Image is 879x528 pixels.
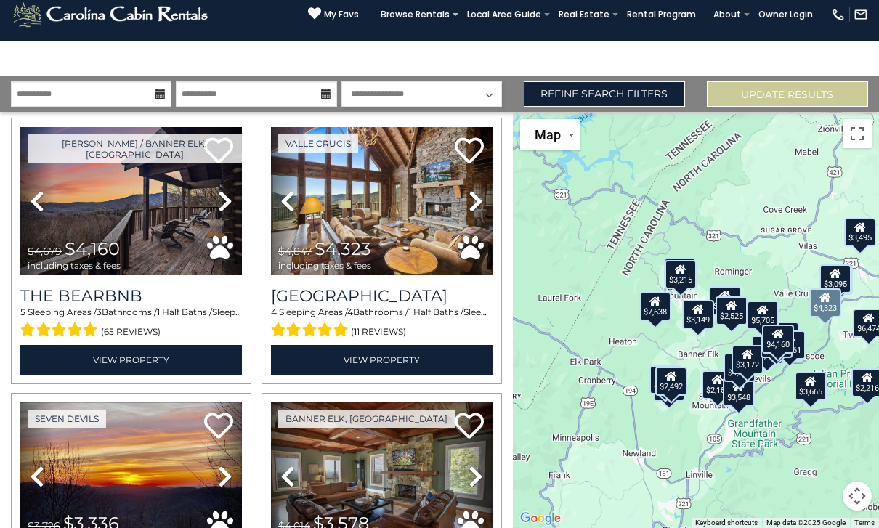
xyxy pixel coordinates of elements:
a: Local Area Guide [460,4,548,25]
a: Browse Rentals [373,4,457,25]
a: Open this area in Google Maps (opens a new window) [517,509,564,528]
span: 3 [97,306,102,317]
span: My Favs [324,8,359,21]
div: $4,340 [724,353,756,382]
div: $4,323 [809,288,841,317]
img: mail-regular-white.png [854,7,868,22]
span: (11 reviews) [351,322,406,341]
span: Map [535,127,561,142]
button: Keyboard shortcuts [695,518,758,528]
a: Valle Crucis [278,134,358,153]
div: $3,665 [794,371,826,400]
a: Owner Login [751,4,820,25]
span: 1 Half Baths / [408,306,463,317]
button: Change map style [520,119,580,150]
img: thumbnail_163977593.jpeg [20,127,242,275]
div: $2,548 [821,265,853,294]
a: Seven Devils [28,410,106,428]
div: $3,915 [649,365,681,394]
img: phone-regular-white.png [831,7,846,22]
span: $4,160 [65,238,120,259]
div: $2,525 [716,296,748,325]
span: $4,679 [28,245,62,258]
button: Map camera controls [843,482,872,511]
div: $3,336 [751,336,783,365]
div: $5,705 [747,301,779,330]
a: Add to favorites [455,411,484,442]
span: 4 [271,306,277,317]
a: View Property [20,345,242,375]
span: 4 [347,306,353,317]
span: 1 Half Baths / [157,306,212,317]
div: $2,861 [774,330,806,360]
div: $3,215 [665,259,697,288]
span: (65 reviews) [101,322,161,341]
div: $3,149 [682,300,714,329]
a: [PERSON_NAME] / Banner Elk, [GEOGRAPHIC_DATA] [28,134,242,163]
a: View Property [271,345,493,375]
img: Google [517,509,564,528]
span: including taxes & fees [28,261,121,270]
a: Terms [854,519,875,527]
div: $3,193 [664,257,696,286]
a: My Favs [308,7,359,22]
div: $2,155 [702,370,734,399]
button: Update Results [707,81,868,107]
div: $3,495 [844,217,876,246]
a: [GEOGRAPHIC_DATA] [271,286,493,306]
a: About [706,4,748,25]
a: Real Estate [551,4,617,25]
div: $3,172 [732,344,763,373]
img: thumbnail_163270761.jpeg [271,127,493,275]
div: $7,638 [639,292,671,321]
div: $4,160 [762,324,794,353]
div: $3,548 [723,378,755,407]
div: $3,578 [653,372,685,401]
span: $4,847 [278,245,312,258]
a: Add to favorites [204,411,233,442]
a: Banner Elk, [GEOGRAPHIC_DATA] [278,410,455,428]
a: Refine Search Filters [524,81,685,107]
a: The Bearbnb [20,286,242,306]
span: 5 [20,306,25,317]
a: Add to favorites [455,136,484,167]
span: including taxes & fees [278,261,371,270]
span: Map data ©2025 Google [766,519,846,527]
button: Toggle fullscreen view [843,119,872,148]
div: $2,253 [761,329,793,358]
div: Sleeping Areas / Bathrooms / Sleeps: [20,306,242,341]
h3: Cucumber Tree Lodge [271,286,493,306]
div: $3,095 [819,264,851,293]
div: Sleeping Areas / Bathrooms / Sleeps: [271,306,493,341]
div: $2,492 [655,367,687,396]
div: $2,611 [709,286,741,315]
a: Rental Program [620,4,703,25]
div: $3,385 [767,322,799,351]
span: $4,323 [315,238,371,259]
